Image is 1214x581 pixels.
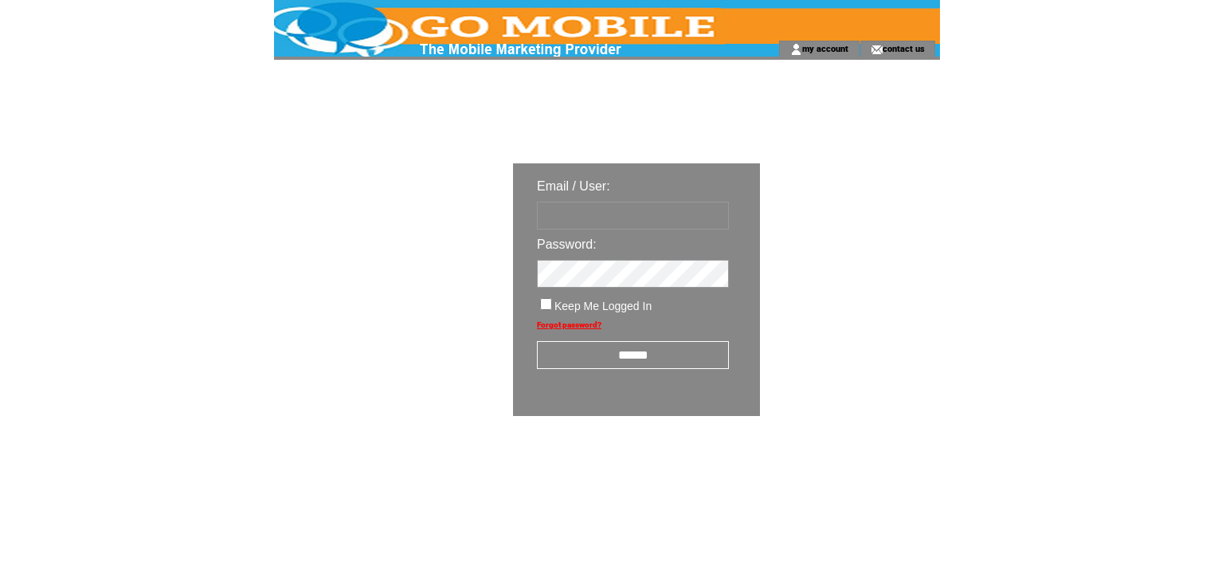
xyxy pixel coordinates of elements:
[883,43,925,53] a: contact us
[806,456,886,476] img: transparent.png;jsessionid=CF18A5CD9A11D5F007D2558BD1DFCD7F
[537,238,597,251] span: Password:
[537,179,610,193] span: Email / User:
[802,43,848,53] a: my account
[537,320,601,329] a: Forgot password?
[790,43,802,56] img: account_icon.gif;jsessionid=CF18A5CD9A11D5F007D2558BD1DFCD7F
[554,300,652,312] span: Keep Me Logged In
[871,43,883,56] img: contact_us_icon.gif;jsessionid=CF18A5CD9A11D5F007D2558BD1DFCD7F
